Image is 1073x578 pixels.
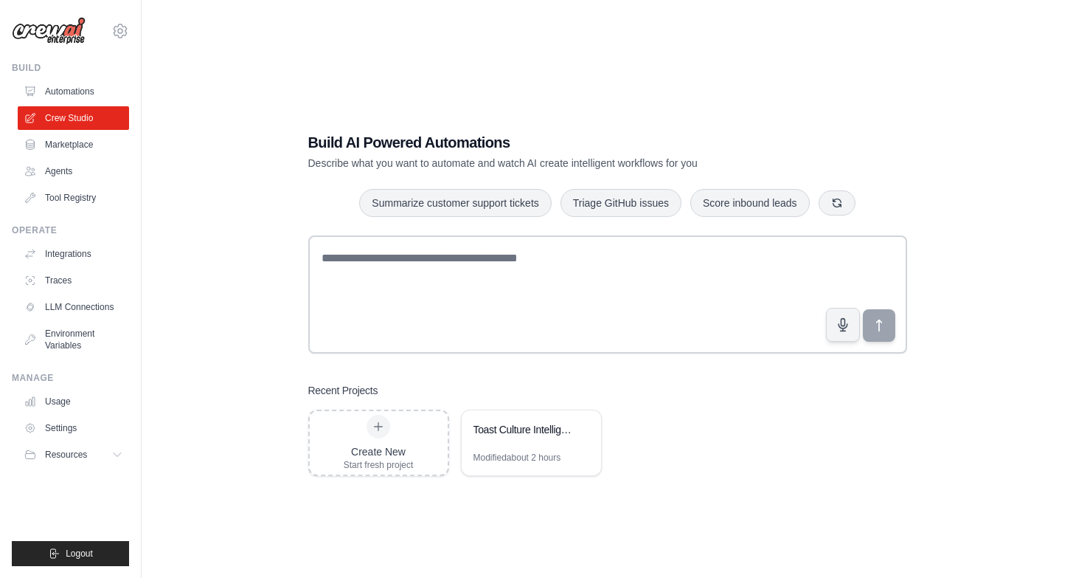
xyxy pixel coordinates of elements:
button: Triage GitHub issues [560,189,681,217]
div: Modified about 2 hours [473,452,561,464]
div: Operate [12,224,129,236]
div: Start fresh project [344,459,414,471]
a: LLM Connections [18,295,129,319]
div: Create New [344,444,414,459]
a: Integrations [18,242,129,266]
span: Logout [66,548,93,560]
button: Score inbound leads [690,189,810,217]
button: Click to speak your automation idea [826,308,860,342]
img: Logo [12,17,86,45]
a: Marketplace [18,133,129,156]
button: Logout [12,541,129,566]
div: Manage [12,372,129,384]
button: Get new suggestions [819,190,855,216]
a: Automations [18,80,129,103]
a: Environment Variables [18,322,129,357]
h1: Build AI Powered Automations [308,132,804,153]
h3: Recent Projects [308,383,378,398]
span: Resources [45,449,87,461]
a: Settings [18,416,129,440]
a: Usage [18,390,129,413]
div: Build [12,62,129,74]
a: Agents [18,159,129,183]
button: Resources [18,443,129,467]
a: Traces [18,269,129,292]
a: Tool Registry [18,186,129,210]
div: Toast Culture Intelligence Hub [473,422,574,437]
p: Describe what you want to automate and watch AI create intelligent workflows for you [308,156,804,171]
a: Crew Studio [18,106,129,130]
iframe: Chat Widget [999,507,1073,578]
button: Summarize customer support tickets [359,189,551,217]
